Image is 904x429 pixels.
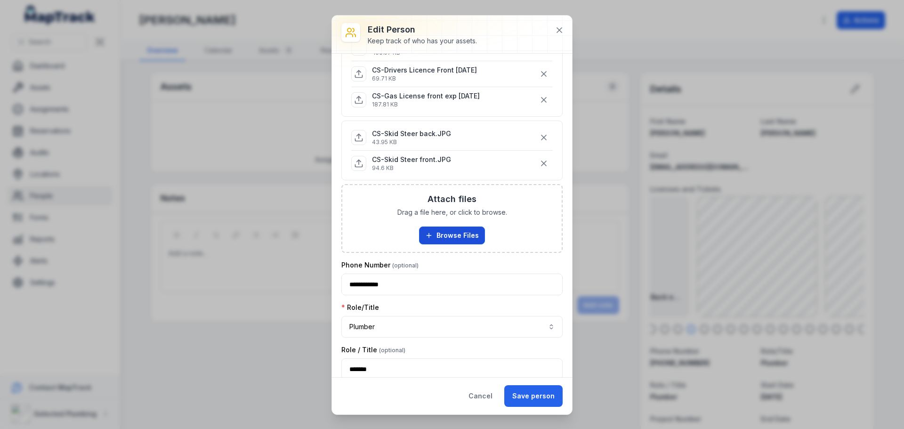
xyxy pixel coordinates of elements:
[372,101,480,108] p: 187.81 KB
[460,385,500,407] button: Cancel
[419,227,485,244] button: Browse Files
[504,385,563,407] button: Save person
[372,65,477,75] p: CS-Drivers Licence Front [DATE]
[372,129,451,138] p: CS-Skid Steer back.JPG
[341,345,405,355] label: Role / Title
[372,155,451,164] p: CS-Skid Steer front.JPG
[341,316,563,338] button: Plumber
[372,164,451,172] p: 94.6 KB
[372,138,451,146] p: 43.95 KB
[341,260,419,270] label: Phone Number
[368,36,477,46] div: Keep track of who has your assets.
[397,208,507,217] span: Drag a file here, or click to browse.
[341,303,379,312] label: Role/Title
[368,23,477,36] h3: Edit person
[372,91,480,101] p: CS-Gas License front exp [DATE]
[428,193,476,206] h3: Attach files
[372,75,477,82] p: 69.71 KB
